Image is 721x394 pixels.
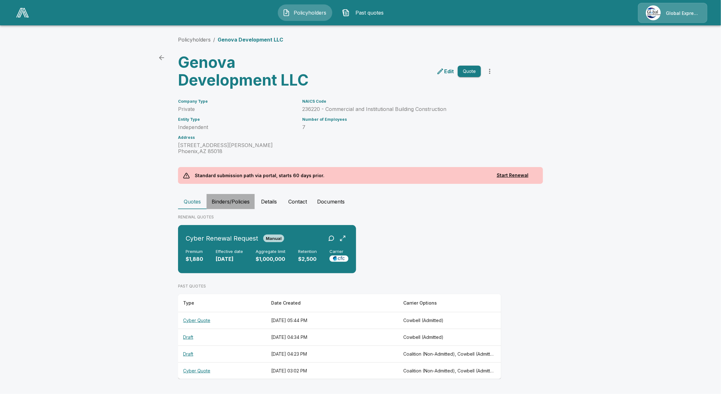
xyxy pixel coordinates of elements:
[178,142,295,154] p: [STREET_ADDRESS][PERSON_NAME] Phoenix , AZ 85018
[283,194,312,209] button: Contact
[178,312,266,329] th: Cyber Quote
[302,117,481,122] h6: Number of Employees
[16,8,29,17] img: AA Logo
[186,233,258,243] h6: Cyber Renewal Request
[178,36,211,43] a: Policyholders
[266,294,398,312] th: Date Created
[483,65,496,78] button: more
[256,255,285,263] p: $1,000,000
[190,167,330,184] p: Standard submission path via portal, starts 60 days prior.
[283,9,290,16] img: Policyholders Icon
[216,255,243,263] p: [DATE]
[266,312,398,329] th: [DATE] 05:44 PM
[444,68,454,75] p: Edit
[398,329,501,346] th: Cowbell (Admitted)
[178,135,295,140] h6: Address
[213,36,215,43] li: /
[278,4,332,21] button: Policyholders IconPolicyholders
[186,249,203,254] h6: Premium
[178,99,295,104] h6: Company Type
[298,255,317,263] p: $2,500
[178,194,207,209] button: Quotes
[329,255,348,262] img: Carrier
[256,249,285,254] h6: Aggregate limit
[186,255,203,263] p: $1,880
[337,4,392,21] button: Past quotes IconPast quotes
[302,106,481,112] p: 236220 - Commercial and Institutional Building Construction
[458,66,481,77] button: Quote
[178,194,543,209] div: policyholder tabs
[178,294,501,379] table: responsive table
[398,294,501,312] th: Carrier Options
[178,124,295,130] p: Independent
[342,9,350,16] img: Past quotes Icon
[293,9,328,16] span: Policyholders
[178,346,266,362] th: Draft
[155,51,168,64] a: back
[178,36,283,43] nav: breadcrumb
[298,249,317,254] h6: Retention
[302,99,481,104] h6: NAICS Code
[487,170,538,181] button: Start Renewal
[398,346,501,362] th: Coalition (Non-Admitted), Cowbell (Admitted), Cowbell (Non-Admitted), CFC (Admitted), Tokio Marin...
[178,106,295,112] p: Private
[266,346,398,362] th: [DATE] 04:23 PM
[312,194,350,209] button: Documents
[352,9,387,16] span: Past quotes
[638,3,707,23] a: Agency IconGlobal Express Underwriters
[178,283,501,289] p: PAST QUOTES
[329,249,348,254] h6: Carrier
[266,329,398,346] th: [DATE] 04:34 PM
[398,312,501,329] th: Cowbell (Admitted)
[218,36,283,43] p: Genova Development LLC
[178,294,266,312] th: Type
[302,124,481,130] p: 7
[207,194,255,209] button: Binders/Policies
[398,362,501,379] th: Coalition (Non-Admitted), Cowbell (Admitted), Cowbell (Non-Admitted), CFC (Admitted), Tokio Marin...
[435,66,455,76] a: edit
[263,236,284,241] span: Manual
[178,214,543,220] p: RENEWAL QUOTES
[178,362,266,379] th: Cyber Quote
[646,5,661,20] img: Agency Icon
[216,249,243,254] h6: Effective date
[178,329,266,346] th: Draft
[178,117,295,122] h6: Entity Type
[666,10,699,16] p: Global Express Underwriters
[255,194,283,209] button: Details
[178,54,335,89] h3: Genova Development LLC
[266,362,398,379] th: [DATE] 03:02 PM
